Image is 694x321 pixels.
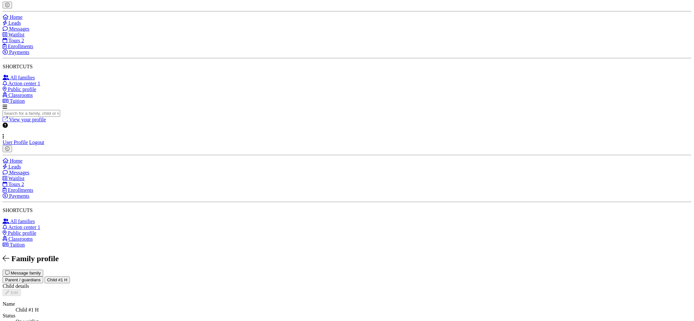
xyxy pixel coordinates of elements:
span: Enrollments [8,44,33,49]
span: Tours [8,181,20,187]
a: Home [3,14,22,20]
span: Payments [9,193,29,199]
a: Payments [3,49,29,55]
span: Waitlist [8,32,24,37]
button: Parent / guardians [3,276,43,283]
a: Enrollments [3,44,33,49]
span: Classrooms [8,236,33,242]
a: Child #1 H [45,277,70,282]
dt: Status [3,313,278,319]
span: Message family [11,271,41,275]
a: All families [3,75,35,80]
a: Action center 1 [3,81,40,86]
a: Logout [29,140,44,145]
span: Home [10,14,22,20]
span: Leads [8,164,21,169]
span: Public profile [8,87,36,92]
span: Tuition [10,98,25,104]
span: Payments [9,49,29,55]
a: Enrollments [3,187,33,193]
div: Child details [3,283,278,289]
button: Message family [3,270,43,276]
span: Public profile [8,230,36,236]
a: Waitlist [3,32,24,37]
span: 1 [38,224,40,230]
span: Child #1 H [47,277,67,282]
a: Payments [3,193,29,199]
a: Leads [3,20,21,26]
a: Classrooms [3,236,33,242]
a: Parent / guardians [3,277,43,282]
span: Messages [9,26,29,32]
span: Tuition [10,242,25,247]
h2: Family profile [3,254,278,263]
a: Public profile [3,87,36,92]
a: Tours 2 [3,38,24,43]
span: Messages [9,170,29,175]
span: Classrooms [8,92,33,98]
p: SHORTCUTS [3,64,691,70]
a: Tuition [3,242,25,247]
span: 2 [21,38,24,43]
span: Action center [8,81,36,86]
a: Messages [3,26,29,32]
a: Tuition [3,98,25,104]
a: User Profile [3,140,28,145]
a: View your profile [3,117,46,122]
span: Tours [8,38,20,43]
a: Messages [3,170,29,175]
a: Waitlist [3,176,24,181]
a: Public profile [3,230,36,236]
a: All families [3,219,35,224]
span: 1 [38,81,40,86]
input: Search for a family, child or location [3,110,60,117]
dt: Name [3,301,278,307]
span: Action center [8,224,36,230]
span: Edit [11,290,18,295]
dd: Child #1 H [16,307,278,313]
a: Tours 2 [3,181,24,187]
span: Home [10,158,22,164]
button: Edit [3,289,21,296]
a: Leads [3,164,21,169]
span: All families [10,219,35,224]
span: 2 [21,181,24,187]
p: SHORTCUTS [3,207,691,213]
a: Action center 1 [3,224,40,230]
button: Child #1 H [45,276,70,283]
a: Classrooms [3,92,33,98]
span: All families [10,75,35,80]
span: View your profile [9,117,46,122]
span: Parent / guardians [5,277,41,282]
span: Enrollments [8,187,33,193]
iframe: Chat Widget [661,290,694,321]
span: Waitlist [8,176,24,181]
a: Home [3,158,22,164]
span: Leads [8,20,21,26]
